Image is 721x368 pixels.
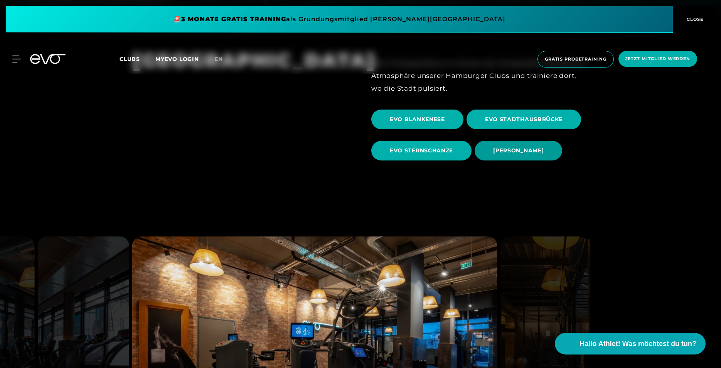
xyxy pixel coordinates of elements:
a: EVO STADTHAUSBRÜCKE [467,104,584,135]
span: Hallo Athlet! Was möchtest du tun? [579,339,696,349]
a: MYEVO LOGIN [155,56,199,62]
span: en [214,56,223,62]
span: Jetzt Mitglied werden [625,56,690,62]
button: Hallo Athlet! Was möchtest du tun? [555,333,706,354]
span: [PERSON_NAME] [493,147,544,155]
button: CLOSE [673,6,715,33]
a: EVO STERNSCHANZE [371,135,475,166]
span: EVO BLANKENESE [390,115,445,123]
a: [PERSON_NAME] [475,135,565,166]
a: en [214,55,232,64]
a: Gratis Probetraining [535,51,616,68]
a: Clubs [120,55,155,62]
span: CLOSE [685,16,704,23]
span: Gratis Probetraining [545,56,606,62]
span: Clubs [120,56,140,62]
span: EVO STERNSCHANZE [390,147,453,155]
a: EVO BLANKENESE [371,104,467,135]
a: Jetzt Mitglied werden [616,51,699,68]
span: EVO STADTHAUSBRÜCKE [485,115,563,123]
